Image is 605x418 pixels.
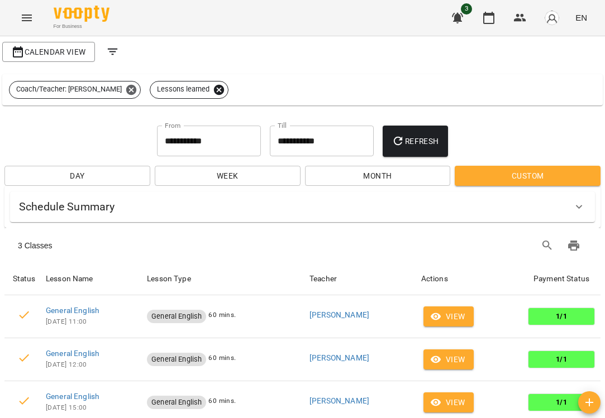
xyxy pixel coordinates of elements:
[2,42,95,62] button: Calendar View
[10,191,595,222] div: Schedule Summary
[9,81,141,99] div: Coach/Teacher: [PERSON_NAME]
[147,272,305,286] div: Lesson Type
[575,12,587,23] span: EN
[551,311,571,321] span: 1/1
[309,353,369,364] a: [PERSON_NAME]
[551,397,571,407] span: 1/1
[461,3,472,15] span: 3
[305,166,451,186] button: Month
[534,232,561,259] button: Search
[46,359,142,371] span: [DATE] 12:00
[544,10,560,26] img: avatar_s.png
[46,306,99,315] a: General English
[423,306,474,326] button: View
[455,166,601,186] button: Custom
[46,349,99,358] a: General English
[155,166,301,186] button: Week
[99,39,126,65] button: Filters
[208,396,236,409] span: 60 mins.
[13,169,141,182] span: Day
[150,81,228,99] div: Lessons learned
[309,272,417,286] div: Teacher
[46,316,142,328] span: [DATE] 11:00
[423,392,474,412] button: View
[421,272,520,286] div: Actions
[432,310,465,323] span: View
[314,169,442,182] span: Month
[4,228,601,263] div: Table Toolbar
[423,349,474,369] button: View
[551,354,571,364] span: 1/1
[432,396,465,409] span: View
[9,84,128,94] span: Coach/Teacher: [PERSON_NAME]
[571,7,592,28] button: EN
[147,397,206,407] span: General English
[309,396,369,407] a: [PERSON_NAME]
[208,310,236,323] span: 60 mins.
[13,4,40,31] button: Menu
[147,354,206,364] span: General English
[392,134,439,148] span: Refresh
[4,166,150,186] button: Day
[164,169,292,182] span: Week
[147,311,206,321] span: General English
[309,310,369,321] a: [PERSON_NAME]
[432,353,465,366] span: View
[560,232,587,259] button: Print
[18,240,293,251] div: 3 Classes
[383,126,447,157] button: Refresh
[208,353,236,366] span: 60 mins.
[525,272,598,286] div: Payment Status
[46,272,142,286] div: Lesson Name
[54,6,109,22] img: Voopty Logo
[464,169,592,182] span: Custom
[150,84,216,94] span: Lessons learned
[5,272,43,286] div: Status
[46,402,142,414] span: [DATE] 15:00
[19,198,115,215] h6: Schedule Summary
[578,391,601,414] button: Add lesson
[11,45,86,59] span: Calendar View
[46,392,99,401] a: General English
[54,23,109,30] span: For Business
